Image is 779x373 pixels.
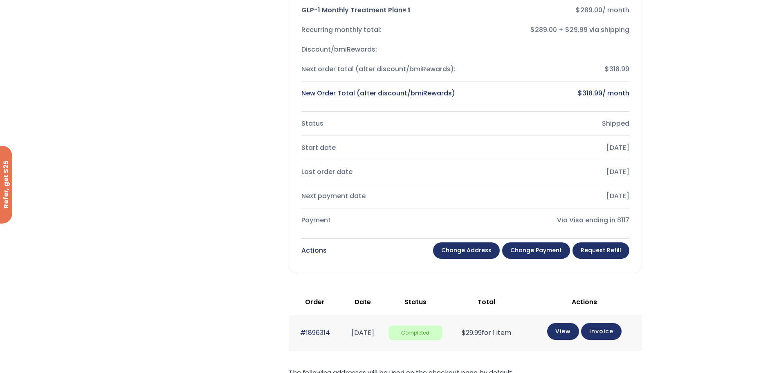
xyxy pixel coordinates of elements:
[301,5,459,16] div: GLP-1 Monthly Treatment Plan
[581,323,622,340] a: Invoice
[433,242,500,259] a: Change address
[578,88,582,98] span: $
[301,44,459,55] div: Discount/bmiRewards:
[301,190,459,202] div: Next payment date
[572,242,629,259] a: Request Refill
[472,24,629,36] div: $289.00 + $29.99 via shipping
[301,24,459,36] div: Recurring monthly total:
[472,166,629,178] div: [DATE]
[576,5,602,15] bdi: 289.00
[472,5,629,16] div: / month
[462,328,466,337] span: $
[355,297,371,307] span: Date
[447,315,527,350] td: for 1 item
[472,118,629,129] div: Shipped
[402,5,410,15] strong: × 1
[502,242,570,259] a: Change payment
[578,88,602,98] bdi: 318.99
[301,88,459,99] div: New Order Total (after discount/bmiRewards)
[352,328,374,337] time: [DATE]
[547,323,579,340] a: View
[462,328,482,337] span: 29.99
[478,297,495,307] span: Total
[301,142,459,154] div: Start date
[572,297,597,307] span: Actions
[404,297,427,307] span: Status
[388,326,442,341] span: Completed
[301,166,459,178] div: Last order date
[305,297,325,307] span: Order
[472,142,629,154] div: [DATE]
[576,5,580,15] span: $
[472,88,629,99] div: / month
[301,215,459,226] div: Payment
[472,190,629,202] div: [DATE]
[301,63,459,75] div: Next order total (after discount/bmiRewards):
[472,63,629,75] div: $318.99
[300,328,330,337] a: #1896314
[472,215,629,226] div: Via Visa ending in 8117
[301,118,459,129] div: Status
[301,245,327,256] div: Actions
